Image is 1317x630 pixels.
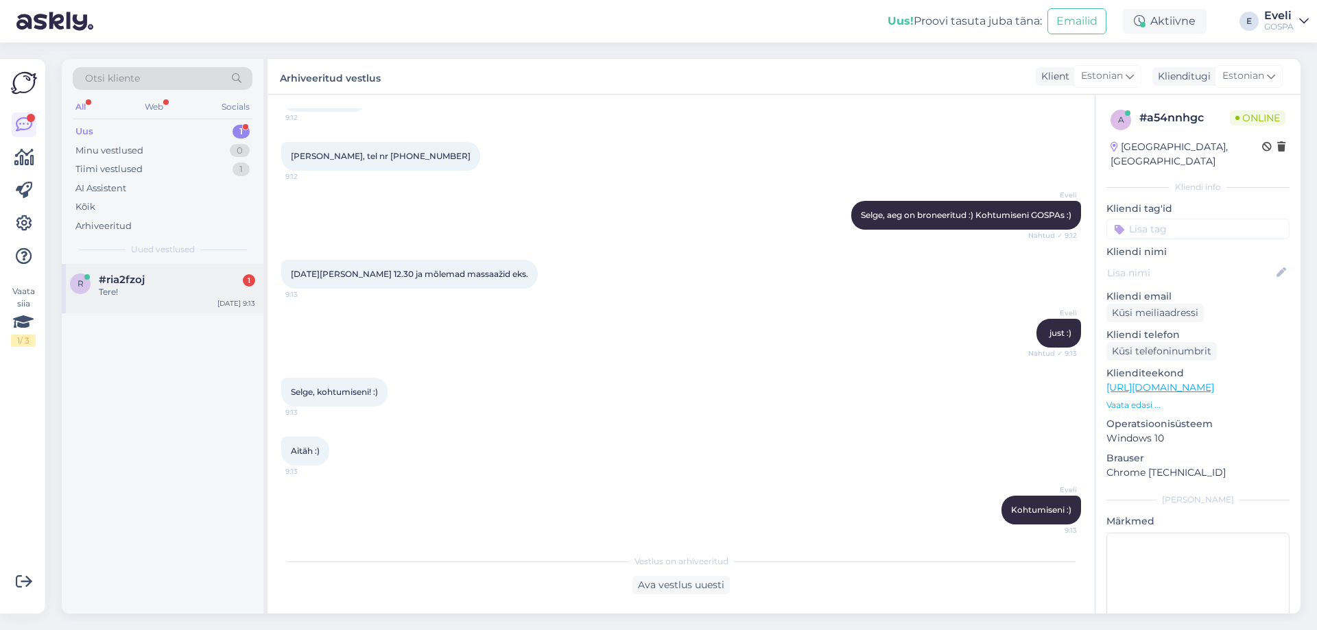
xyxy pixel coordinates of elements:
div: 1 [233,162,250,176]
div: 1 / 3 [11,335,36,347]
span: Selge, aeg on broneeritud :) Kohtumiseni GOSPAs :) [861,210,1071,220]
span: Nähtud ✓ 9:13 [1025,348,1077,359]
div: AI Assistent [75,182,126,195]
p: Operatsioonisüsteem [1106,417,1290,431]
p: Brauser [1106,451,1290,465]
div: Uus [75,125,93,138]
span: Eveli [1025,190,1077,200]
div: Aktiivne [1123,9,1207,34]
span: just :) [1049,328,1071,338]
span: 9:13 [285,466,337,476]
div: [DATE] 9:13 [217,298,255,308]
div: [GEOGRAPHIC_DATA], [GEOGRAPHIC_DATA] [1111,140,1262,169]
div: Klienditugi [1152,69,1211,84]
div: 1 [233,125,250,138]
div: [PERSON_NAME] [1106,494,1290,506]
span: Vestlus on arhiveeritud [634,555,728,568]
div: Kõik [75,200,95,214]
div: Kliendi info [1106,181,1290,193]
div: Proovi tasuta juba täna: [888,13,1042,29]
b: Uus! [888,14,914,27]
span: Aitäh :) [291,446,320,456]
div: 0 [230,144,250,158]
p: Kliendi email [1106,289,1290,304]
label: Arhiveeritud vestlus [280,67,381,86]
p: Vaata edasi ... [1106,399,1290,411]
span: Otsi kliente [85,71,140,86]
div: Tiimi vestlused [75,162,143,176]
span: Nähtud ✓ 9:12 [1025,230,1077,241]
span: 9:13 [285,407,337,417]
input: Lisa nimi [1107,265,1274,280]
div: # a54nnhgc [1139,110,1230,126]
a: EveliGOSPA [1264,10,1309,32]
div: Ava vestlus uuesti [632,576,730,594]
div: Klient [1036,69,1069,84]
span: a [1118,114,1124,125]
div: All [73,98,88,116]
span: Eveli [1025,485,1077,495]
span: Eveli [1025,308,1077,318]
span: Uued vestlused [131,243,195,256]
div: Minu vestlused [75,144,143,158]
p: Kliendi telefon [1106,328,1290,342]
span: 9:13 [285,289,337,300]
div: Web [142,98,166,116]
div: GOSPA [1264,21,1294,32]
div: E [1239,12,1259,31]
span: r [78,278,84,289]
div: Socials [219,98,252,116]
input: Lisa tag [1106,219,1290,239]
p: Märkmed [1106,514,1290,529]
span: Online [1230,110,1285,125]
span: 9:12 [285,171,337,182]
span: 9:13 [1025,525,1077,535]
img: Askly Logo [11,70,37,96]
span: #ria2fzoj [99,274,145,286]
div: Küsi telefoninumbrit [1106,342,1217,361]
div: Arhiveeritud [75,219,132,233]
span: [PERSON_NAME], tel nr [PHONE_NUMBER] [291,151,471,161]
div: Tere! [99,286,255,298]
div: Vaata siia [11,285,36,347]
div: Eveli [1264,10,1294,21]
span: Estonian [1081,69,1123,84]
p: Klienditeekond [1106,366,1290,380]
div: Küsi meiliaadressi [1106,304,1204,322]
span: 9:12 [285,112,337,123]
p: Kliendi tag'id [1106,202,1290,216]
a: [URL][DOMAIN_NAME] [1106,381,1214,393]
p: Chrome [TECHNICAL_ID] [1106,465,1290,480]
span: Kohtumiseni :) [1011,505,1071,515]
span: Selge, kohtumiseni! :) [291,387,378,397]
span: [DATE][PERSON_NAME] 12.30 ja mõlemad massaažid eks. [291,269,528,279]
p: Windows 10 [1106,431,1290,446]
button: Emailid [1047,8,1106,34]
p: Kliendi nimi [1106,245,1290,259]
div: 1 [243,274,255,287]
span: Estonian [1222,69,1264,84]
